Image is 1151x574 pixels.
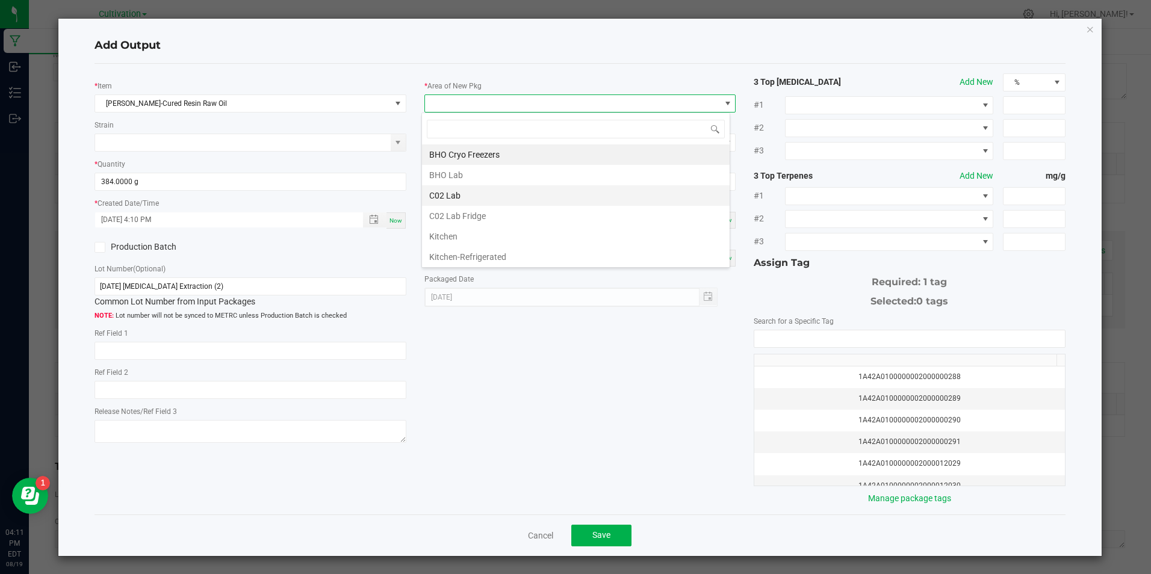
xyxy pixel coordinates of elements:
span: 0 tags [916,295,948,307]
div: Common Lot Number from Input Packages [95,277,406,308]
li: Kitchen-Refrigerated [422,247,730,267]
iframe: Resource center unread badge [36,476,50,490]
input: Created Datetime [95,212,350,227]
label: Lot Number [95,264,166,274]
button: Save [571,525,631,546]
span: % [1004,74,1049,91]
div: 1A42A0100000002000000291 [762,436,1057,448]
span: Toggle popup [363,212,386,227]
li: BHO Lab [422,165,730,185]
label: Area of New Pkg [427,81,482,91]
label: Production Batch [95,241,241,253]
div: 1A42A0100000002000012029 [762,458,1057,469]
span: #3 [754,144,785,157]
div: 1A42A0100000002000000290 [762,415,1057,426]
button: Add New [960,76,993,88]
label: Ref Field 2 [95,367,128,378]
div: 1A42A0100000002000012030 [762,480,1057,492]
span: #2 [754,212,785,225]
li: BHO Cryo Freezers [422,144,730,165]
li: C02 Lab [422,185,730,206]
a: Cancel [528,529,553,542]
label: Packaged Date [424,274,474,285]
label: Search for a Specific Tag [754,316,834,327]
strong: 3 Top [MEDICAL_DATA] [754,76,878,88]
li: C02 Lab Fridge [422,206,730,226]
a: Manage package tags [868,493,951,503]
span: #1 [754,99,785,111]
span: (Optional) [133,265,166,273]
div: 1A42A0100000002000000288 [762,371,1057,383]
span: #1 [754,190,785,202]
div: 1A42A0100000002000000289 [762,393,1057,404]
span: Now [389,217,402,224]
strong: mg/g [1003,170,1065,182]
span: #3 [754,235,785,248]
span: Save [592,530,610,540]
label: Strain [95,120,114,131]
span: [PERSON_NAME]-Cured Resin Raw Oil [95,95,390,112]
label: Quantity [98,159,125,170]
label: Item [98,81,112,91]
div: Assign Tag [754,256,1065,270]
div: Required: 1 tag [754,270,1065,289]
button: Add New [960,170,993,182]
div: Selected: [754,289,1065,309]
span: NO DATA FOUND [785,233,993,251]
strong: 3 Top Terpenes [754,170,878,182]
span: Lot number will not be synced to METRC unless Production Batch is checked [95,311,406,321]
input: NO DATA FOUND [754,330,1064,347]
h4: Add Output [95,38,1065,54]
iframe: Resource center [12,478,48,514]
span: #2 [754,122,785,134]
span: NO DATA FOUND [785,210,993,228]
label: Created Date/Time [98,198,159,209]
label: Ref Field 1 [95,328,128,339]
label: Release Notes/Ref Field 3 [95,406,177,417]
span: NO DATA FOUND [785,187,993,205]
li: Kitchen [422,226,730,247]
